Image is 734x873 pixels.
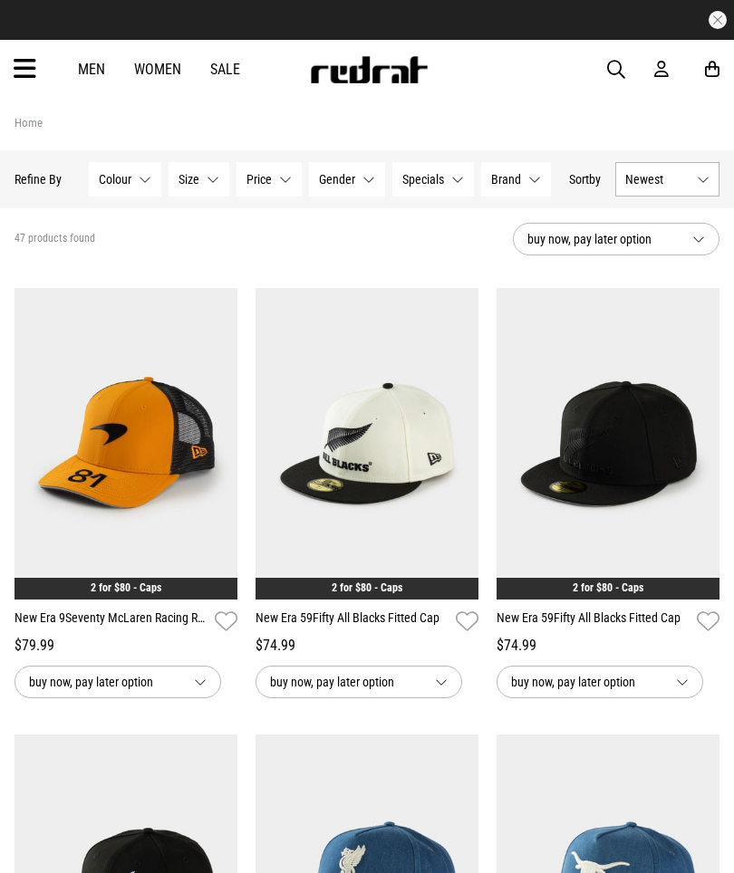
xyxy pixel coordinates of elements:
a: New Era 59Fifty All Blacks Fitted Cap [497,609,690,635]
div: $74.99 [256,635,478,657]
button: Open LiveChat chat widget [14,7,69,62]
span: buy now, pay later option [511,671,662,693]
button: Brand [481,162,551,197]
button: Gender [309,162,385,197]
button: Sortby [569,168,601,190]
span: Price [246,172,272,187]
div: $79.99 [14,635,237,657]
a: New Era 9Seventy McLaren Racing Rep OP Stretch Snapback Cap [14,609,208,635]
a: 2 for $80 - Caps [91,581,161,594]
img: Redrat logo [309,56,429,83]
button: Newest [615,162,720,197]
span: Specials [402,172,444,187]
span: by [589,172,601,187]
iframe: Customer reviews powered by Trustpilot [231,11,503,29]
a: Men [78,61,105,78]
a: Home [14,116,43,130]
div: $74.99 [497,635,720,657]
img: New Era 59fifty All Blacks Fitted Cap in Black [497,288,720,600]
span: Colour [99,172,131,187]
span: Brand [491,172,521,187]
img: New Era 59fifty All Blacks Fitted Cap in Multi [256,288,478,600]
button: buy now, pay later option [513,223,720,255]
span: buy now, pay later option [29,671,179,693]
a: Women [134,61,181,78]
button: Colour [89,162,161,197]
button: buy now, pay later option [14,666,221,698]
img: New Era 9seventy Mclaren Racing Rep Op Stretch Snapback Cap in Orange [14,288,237,600]
button: buy now, pay later option [497,666,703,698]
a: New Era 59Fifty All Blacks Fitted Cap [256,609,449,635]
span: buy now, pay later option [527,228,678,250]
span: buy now, pay later option [270,671,420,693]
a: 2 for $80 - Caps [573,581,643,594]
a: 2 for $80 - Caps [332,581,402,594]
span: Gender [319,172,355,187]
span: Size [179,172,199,187]
button: Price [237,162,302,197]
button: buy now, pay later option [256,666,462,698]
a: Sale [210,61,240,78]
span: 47 products found [14,232,95,246]
span: Newest [625,172,690,187]
button: Specials [392,162,474,197]
p: Refine By [14,172,62,187]
button: Size [169,162,229,197]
